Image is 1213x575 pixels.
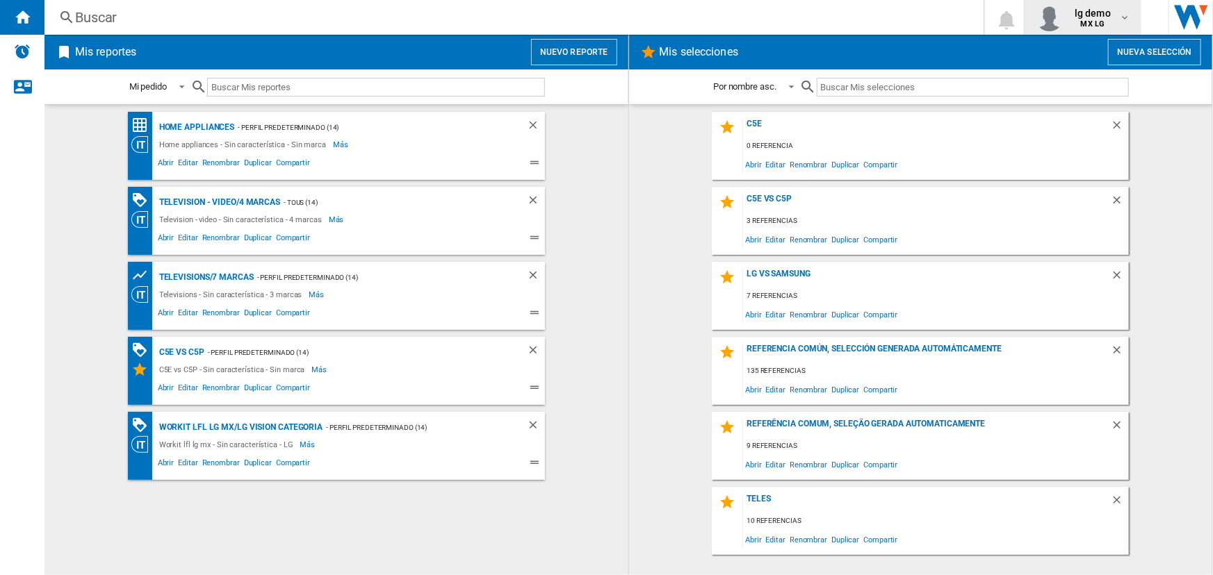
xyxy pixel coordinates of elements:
span: Editar [764,155,788,174]
div: Matriz de PROMOCIONES [131,417,156,434]
div: Matriz de precios [131,117,156,134]
div: Workit lfl lg mx - Sin característica - LG [156,436,300,453]
img: alerts-logo.svg [14,43,31,60]
div: Visión Categoría [131,211,156,228]
span: Duplicar [829,305,861,324]
div: 9 referencias [743,437,1129,455]
span: Abrir [743,305,764,324]
span: Compartir [861,530,899,549]
div: Matriz de PROMOCIONES [131,342,156,359]
span: Editar [764,305,788,324]
div: Visión Categoría [131,436,156,453]
div: Borrar [1111,419,1129,437]
div: Borrar [527,344,545,361]
span: Más [309,286,326,303]
span: Más [329,211,346,228]
span: Renombrar [788,230,829,249]
div: Borrar [1111,119,1129,137]
div: Borrar [1111,194,1129,212]
span: Duplicar [242,156,274,173]
span: Abrir [743,155,764,174]
button: Nueva selección [1108,39,1201,65]
span: Renombrar [200,156,242,173]
div: Teles [743,494,1111,512]
div: LG vs Samsung [743,269,1111,287]
span: Editar [764,455,788,474]
span: Duplicar [242,231,274,248]
span: Editar [176,381,200,398]
span: Más [300,436,318,453]
span: Renombrar [788,530,829,549]
span: Compartir [274,231,312,248]
div: - Perfil predeterminado (14) [254,269,499,286]
span: Editar [176,306,200,323]
span: Compartir [861,455,899,474]
span: Abrir [156,231,177,248]
span: Compartir [861,305,899,324]
span: Compartir [274,306,312,323]
span: Duplicar [242,381,274,398]
div: 135 referencias [743,362,1129,380]
div: Mi pedido [129,81,167,92]
div: Televisions - Sin característica - 3 marcas [156,286,309,303]
span: Abrir [156,306,177,323]
span: Duplicar [829,230,861,249]
div: 0 referencia [743,137,1129,155]
div: - Perfil predeterminado (14) [234,119,498,136]
input: Buscar Mis reportes [207,78,545,97]
div: Home appliances [156,119,235,136]
span: Editar [176,231,200,248]
span: Editar [764,380,788,399]
div: Borrar [1111,269,1129,287]
div: - TOUS (14) [280,194,499,211]
div: Borrar [1111,344,1129,362]
span: Editar [176,156,200,173]
span: Más [333,136,350,153]
img: profile.jpg [1036,3,1064,31]
span: Compartir [861,230,899,249]
div: - Perfil predeterminado (14) [323,419,499,436]
span: Duplicar [829,530,861,549]
h2: Mis reportes [72,39,139,65]
div: Television - video/4 marcas [156,194,280,211]
div: Borrar [527,194,545,211]
span: Renombrar [200,306,242,323]
span: Compartir [274,381,312,398]
span: Renombrar [788,155,829,174]
div: Mis Selecciones [131,361,156,378]
div: C5E [743,119,1111,137]
span: Renombrar [200,231,242,248]
span: Abrir [743,455,764,474]
span: Compartir [274,156,312,173]
span: Renombrar [200,381,242,398]
div: Home appliances - Sin característica - Sin marca [156,136,333,153]
span: Duplicar [829,455,861,474]
div: Buscar [75,8,947,27]
span: Editar [176,456,200,473]
h2: Mis selecciones [657,39,742,65]
span: Editar [764,230,788,249]
div: Por nombre asc. [713,81,776,92]
div: Referencia común, selección generada automáticamente [743,344,1111,362]
span: Duplicar [242,306,274,323]
div: - Perfil predeterminado (14) [204,344,499,361]
span: Abrir [156,156,177,173]
div: Televisions/7 marcas [156,269,254,286]
span: Renombrar [788,380,829,399]
span: Renombrar [200,456,242,473]
button: Nuevo reporte [531,39,617,65]
span: Más [311,361,329,378]
div: Television - video - Sin característica - 4 marcas [156,211,329,228]
span: Renombrar [788,455,829,474]
div: Borrar [527,119,545,136]
div: Matriz de PROMOCIONES [131,192,156,209]
div: Visión Categoría [131,286,156,303]
b: MX LG [1081,19,1105,28]
span: Editar [764,530,788,549]
span: Duplicar [242,456,274,473]
span: Renombrar [788,305,829,324]
div: C5E vs C5P [156,344,204,361]
div: Borrar [1111,494,1129,512]
span: lg demo [1075,6,1111,20]
span: Duplicar [829,380,861,399]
